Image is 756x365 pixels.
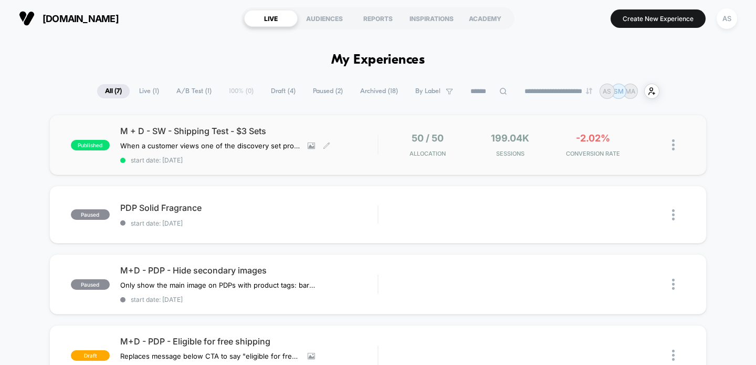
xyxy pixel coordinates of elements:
span: Live ( 1 ) [131,84,167,98]
span: Only show the main image on PDPs with product tags: bar soap, deo, oil. [120,281,315,289]
span: Archived ( 18 ) [352,84,406,98]
span: CONVERSION RATE [554,150,632,157]
span: start date: [DATE] [120,219,378,227]
span: -2.02% [576,133,610,144]
span: start date: [DATE] [120,156,378,164]
span: Draft ( 4 ) [263,84,303,98]
span: [DOMAIN_NAME] [43,13,119,24]
img: close [672,279,675,290]
button: AS [713,8,740,29]
span: M+D - PDP - Hide secondary images [120,265,378,276]
span: paused [71,279,110,290]
span: When a customer views one of the discovery set products, the free shipping banner at the top is h... [120,141,300,150]
img: end [586,88,592,94]
span: draft [71,350,110,361]
span: A/B Test ( 1 ) [169,84,219,98]
span: 199.04k [491,133,529,144]
span: paused [71,209,110,220]
button: Create New Experience [611,9,706,28]
div: LIVE [244,10,298,27]
div: AS [717,8,737,29]
span: Replaces message below CTA to say "eligible for free shipping" on all PDPs $50+ (US only) [120,352,300,360]
div: REPORTS [351,10,405,27]
button: [DOMAIN_NAME] [16,10,122,27]
div: INSPIRATIONS [405,10,458,27]
p: SM [614,87,624,95]
span: Allocation [409,150,446,157]
img: close [672,350,675,361]
div: ACADEMY [458,10,512,27]
span: Paused ( 2 ) [305,84,351,98]
span: 50 / 50 [412,133,444,144]
span: Sessions [471,150,549,157]
span: By Label [415,87,440,95]
img: close [672,139,675,150]
h1: My Experiences [331,53,425,68]
p: MA [625,87,635,95]
span: M + D - SW - Shipping Test - $3 Sets [120,126,378,136]
span: published [71,140,110,150]
img: Visually logo [19,11,35,26]
p: AS [603,87,611,95]
div: AUDIENCES [298,10,351,27]
span: start date: [DATE] [120,296,378,303]
span: M+D - PDP - Eligible for free shipping [120,336,378,347]
span: PDP Solid Fragrance [120,202,378,213]
span: All ( 7 ) [97,84,130,98]
img: close [672,209,675,220]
